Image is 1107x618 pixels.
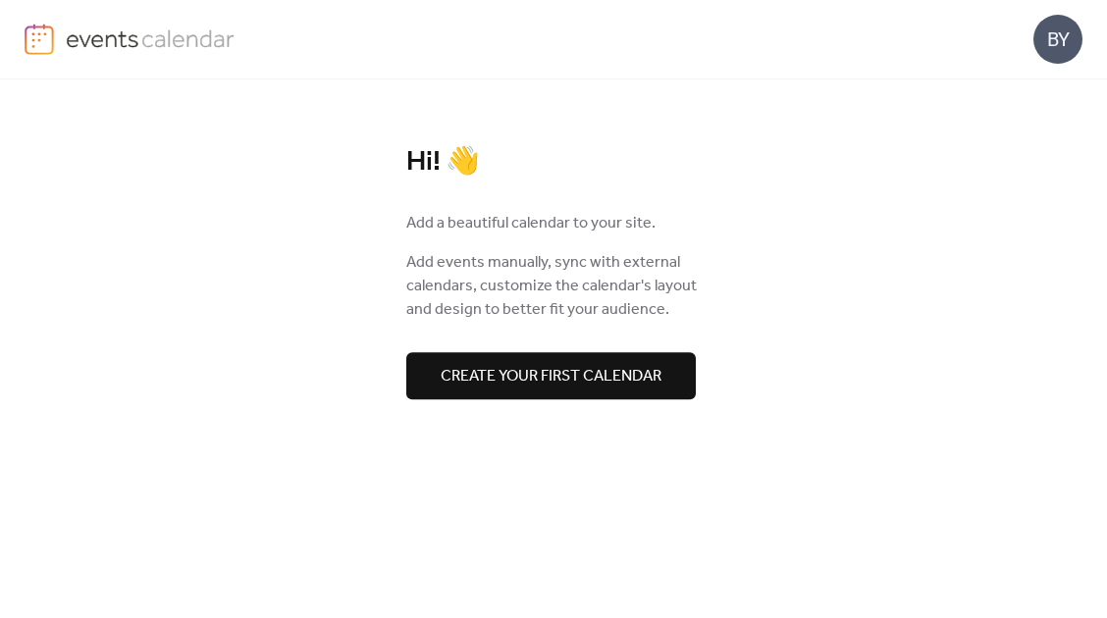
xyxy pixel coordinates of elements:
img: logo-type [66,24,236,53]
div: Hi! 👋 [406,145,701,180]
img: logo [25,24,54,55]
div: BY [1033,15,1082,64]
button: Create your first calendar [406,352,696,399]
span: Add events manually, sync with external calendars, customize the calendar's layout and design to ... [406,251,701,322]
span: Add a beautiful calendar to your site. [406,212,656,235]
span: Create your first calendar [441,365,661,388]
